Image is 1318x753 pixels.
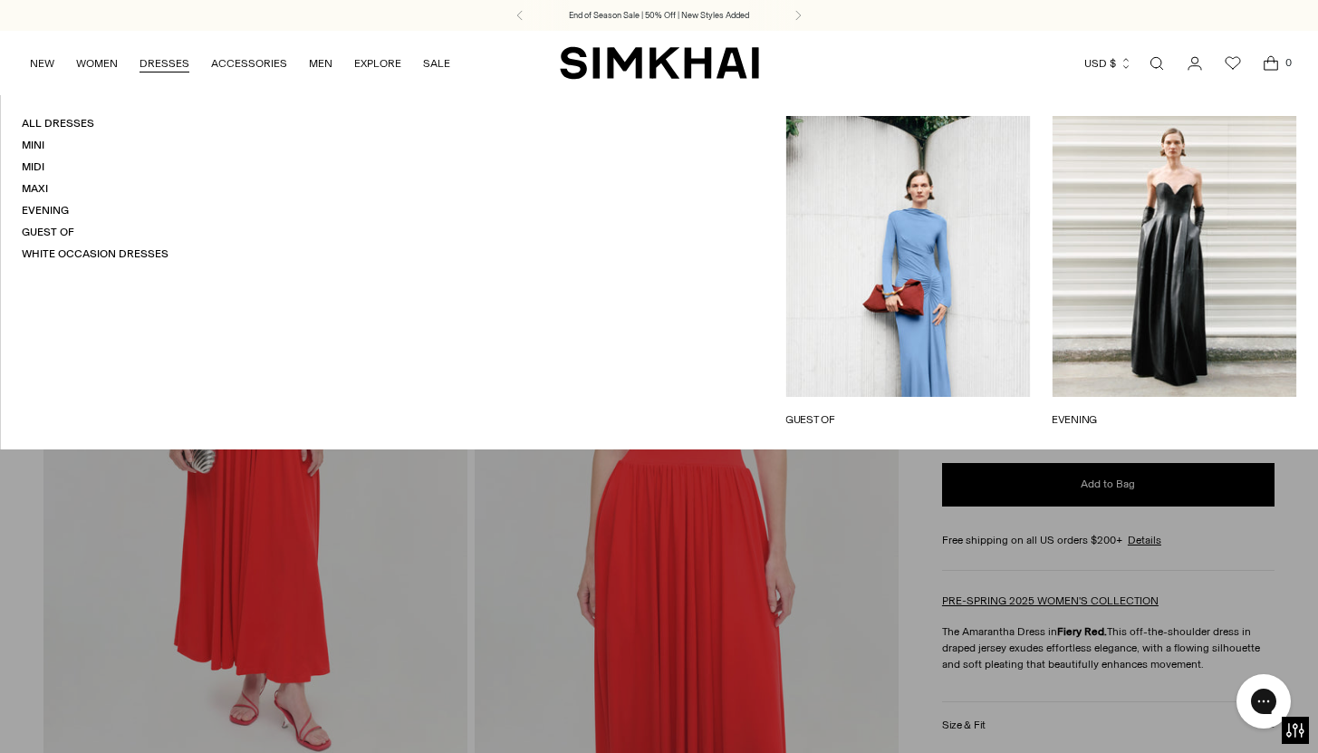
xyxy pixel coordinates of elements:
[1227,668,1300,735] iframe: Gorgias live chat messenger
[1084,43,1132,83] button: USD $
[139,43,189,83] a: DRESSES
[1177,45,1213,82] a: Go to the account page
[211,43,287,83] a: ACCESSORIES
[76,43,118,83] a: WOMEN
[309,43,332,83] a: MEN
[30,43,54,83] a: NEW
[1139,45,1175,82] a: Open search modal
[423,43,450,83] a: SALE
[1215,45,1251,82] a: Wishlist
[1253,45,1289,82] a: Open cart modal
[14,684,182,739] iframe: Sign Up via Text for Offers
[354,43,401,83] a: EXPLORE
[560,45,759,81] a: SIMKHAI
[1280,54,1296,71] span: 0
[569,9,749,22] a: End of Season Sale | 50% Off | New Styles Added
